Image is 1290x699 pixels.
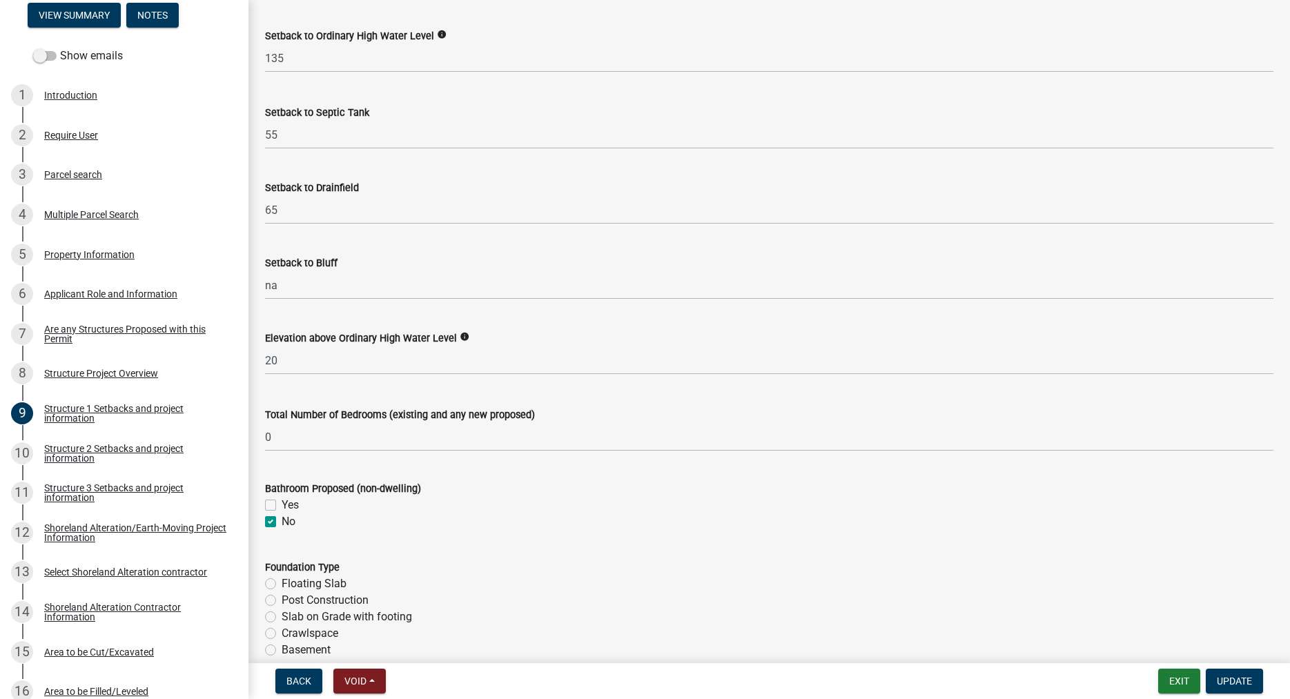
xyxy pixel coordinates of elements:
div: Require User [44,130,98,140]
div: 2 [11,124,33,146]
div: Structure Project Overview [44,368,158,378]
button: Void [333,669,386,693]
div: Property Information [44,250,135,259]
button: View Summary [28,3,121,28]
div: Shoreland Alteration/Earth-Moving Project Information [44,523,226,542]
label: Basement [282,642,331,658]
span: Back [286,676,311,687]
label: No [282,513,295,530]
wm-modal-confirm: Notes [126,11,179,22]
div: Area to be Cut/Excavated [44,647,154,657]
label: Setback to Septic Tank [265,108,369,118]
label: Elevation above Ordinary High Water Level [265,334,457,344]
div: Structure 2 Setbacks and project information [44,444,226,463]
div: Applicant Role and Information [44,289,177,299]
div: 12 [11,522,33,544]
div: 1 [11,84,33,106]
i: info [460,332,469,342]
div: 11 [11,482,33,504]
div: 8 [11,362,33,384]
label: Crawlspace [282,625,338,642]
wm-modal-confirm: Summary [28,11,121,22]
div: Are any Structures Proposed with this Permit [44,324,226,344]
label: Foundation Type [265,563,340,573]
div: 6 [11,283,33,305]
label: Setback to Ordinary High Water Level [265,32,434,41]
button: Exit [1158,669,1200,693]
div: Introduction [44,90,97,100]
label: Bathroom Proposed (non-dwelling) [265,484,421,494]
button: Back [275,669,322,693]
div: 9 [11,402,33,424]
div: 10 [11,442,33,464]
label: Floating Slab [282,575,346,592]
i: info [437,30,447,39]
label: Total Number of Bedrooms (existing and any new proposed) [265,411,535,420]
label: Setback to Bluff [265,259,338,268]
label: Yes [282,497,299,513]
button: Notes [126,3,179,28]
label: Setback to Drainfield [265,184,359,193]
label: Post Construction [282,592,369,609]
button: Update [1206,669,1263,693]
div: Structure 3 Setbacks and project information [44,483,226,502]
div: 5 [11,244,33,266]
div: Multiple Parcel Search [44,210,139,219]
span: Update [1217,676,1252,687]
div: 3 [11,164,33,186]
span: Void [344,676,367,687]
div: Parcel search [44,170,102,179]
div: 15 [11,641,33,663]
div: Select Shoreland Alteration contractor [44,567,207,577]
div: Area to be Filled/Leveled [44,687,148,696]
div: 13 [11,561,33,583]
div: 14 [11,601,33,623]
label: Slab on Grade with footing [282,609,412,625]
div: Structure 1 Setbacks and project information [44,404,226,423]
div: 7 [11,323,33,345]
div: 4 [11,204,33,226]
div: Shoreland Alteration Contractor Information [44,602,226,622]
label: Show emails [33,48,123,64]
